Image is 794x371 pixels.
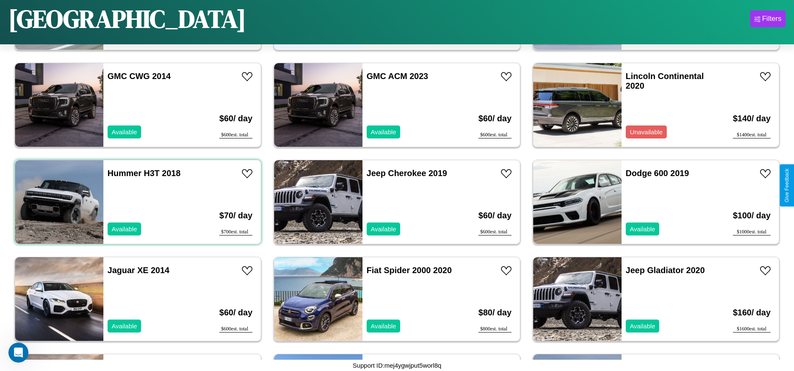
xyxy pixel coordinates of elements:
[367,169,447,178] a: Jeep Cherokee 2019
[371,320,396,332] p: Available
[626,72,704,90] a: Lincoln Continental 2020
[8,2,246,36] h1: [GEOGRAPHIC_DATA]
[371,126,396,138] p: Available
[367,72,428,81] a: GMC ACM 2023
[353,360,442,371] p: Support ID: mej4ygwjput5worl8q
[478,229,511,235] div: $ 600 est. total
[626,169,689,178] a: Dodge 600 2019
[108,169,181,178] a: Hummer H3T 2018
[784,169,790,202] div: Give Feedback
[630,320,655,332] p: Available
[108,266,170,275] a: Jaguar XE 2014
[8,343,28,363] iframe: Intercom live chat
[219,326,252,333] div: $ 600 est. total
[478,202,511,229] h3: $ 60 / day
[219,299,252,326] h3: $ 60 / day
[762,15,781,23] div: Filters
[219,132,252,138] div: $ 600 est. total
[630,223,655,235] p: Available
[733,299,771,326] h3: $ 160 / day
[112,126,137,138] p: Available
[478,326,511,333] div: $ 800 est. total
[219,202,252,229] h3: $ 70 / day
[112,320,137,332] p: Available
[750,10,786,27] button: Filters
[478,105,511,132] h3: $ 60 / day
[733,326,771,333] div: $ 1600 est. total
[219,105,252,132] h3: $ 60 / day
[112,223,137,235] p: Available
[478,299,511,326] h3: $ 80 / day
[478,132,511,138] div: $ 600 est. total
[733,105,771,132] h3: $ 140 / day
[219,229,252,235] div: $ 700 est. total
[626,266,705,275] a: Jeep Gladiator 2020
[630,126,663,138] p: Unavailable
[733,132,771,138] div: $ 1400 est. total
[371,223,396,235] p: Available
[108,72,171,81] a: GMC CWG 2014
[733,229,771,235] div: $ 1000 est. total
[733,202,771,229] h3: $ 100 / day
[367,266,452,275] a: Fiat Spider 2000 2020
